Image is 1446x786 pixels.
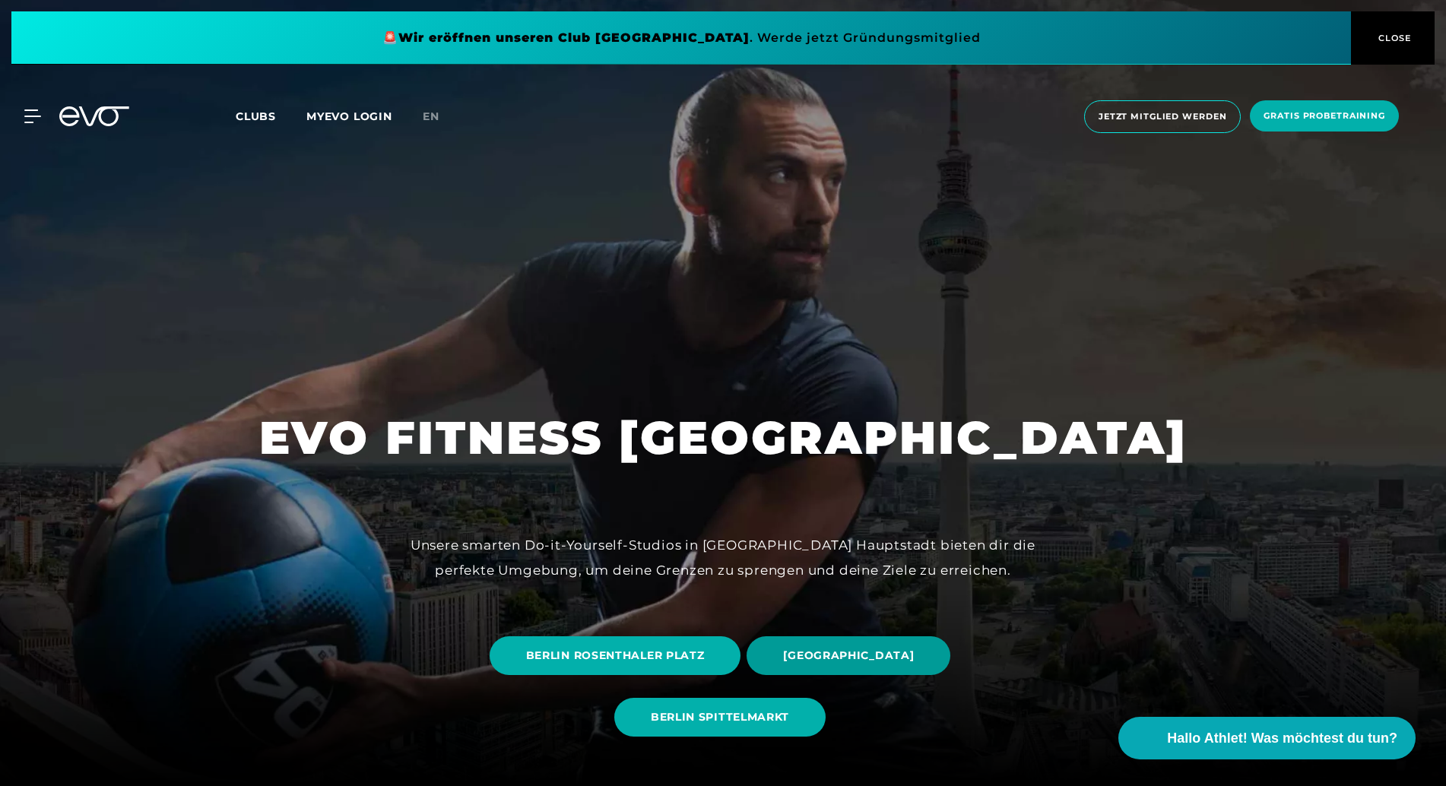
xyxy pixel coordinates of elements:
span: BERLIN SPITTELMARKT [651,709,789,725]
a: BERLIN ROSENTHALER PLATZ [490,625,747,686]
a: Gratis Probetraining [1245,100,1403,133]
span: Jetzt Mitglied werden [1099,110,1226,123]
a: MYEVO LOGIN [306,109,392,123]
span: [GEOGRAPHIC_DATA] [783,648,914,664]
span: BERLIN ROSENTHALER PLATZ [526,648,705,664]
span: en [423,109,439,123]
span: Clubs [236,109,276,123]
button: Hallo Athlet! Was möchtest du tun? [1118,717,1416,759]
a: [GEOGRAPHIC_DATA] [747,625,956,686]
button: CLOSE [1351,11,1435,65]
h1: EVO FITNESS [GEOGRAPHIC_DATA] [259,408,1188,467]
a: en [423,108,458,125]
span: Hallo Athlet! Was möchtest du tun? [1167,728,1397,749]
a: Clubs [236,109,306,123]
div: Unsere smarten Do-it-Yourself-Studios in [GEOGRAPHIC_DATA] Hauptstadt bieten dir die perfekte Umg... [381,533,1065,582]
span: Gratis Probetraining [1264,109,1385,122]
a: Jetzt Mitglied werden [1080,100,1245,133]
a: BERLIN SPITTELMARKT [614,686,832,748]
span: CLOSE [1375,31,1412,45]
